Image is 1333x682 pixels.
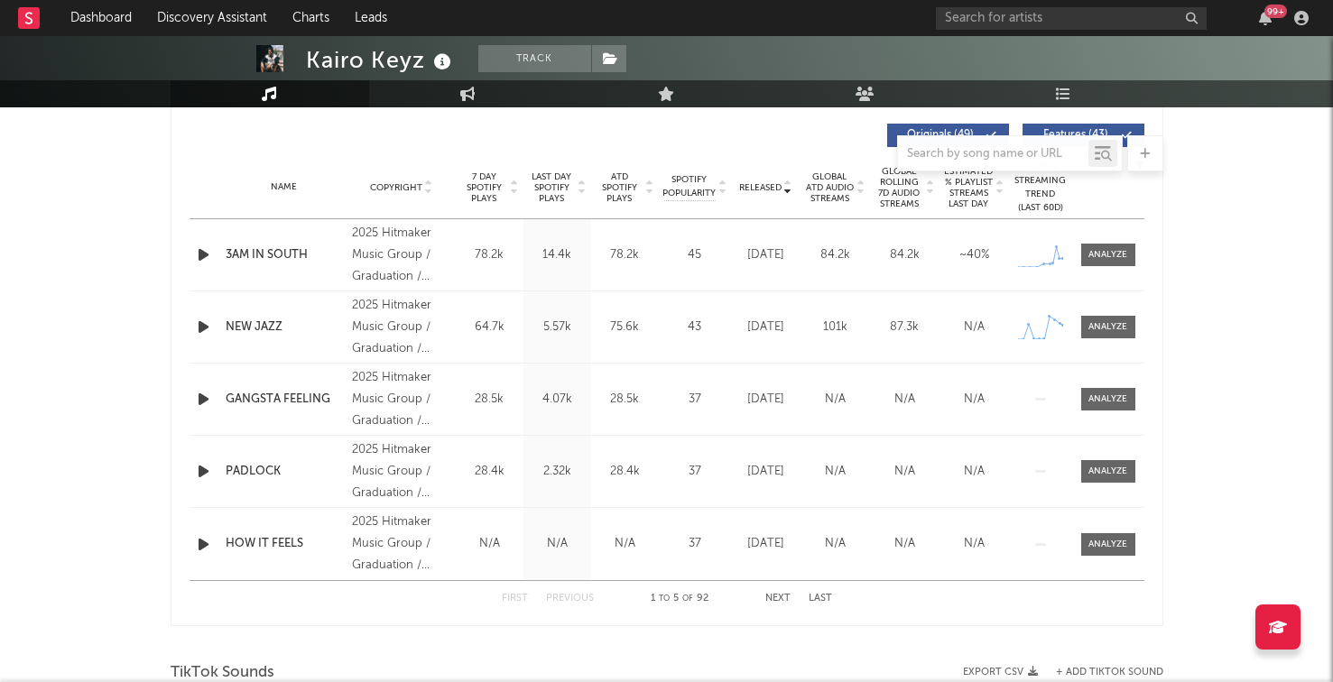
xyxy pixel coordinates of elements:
div: 78.2k [460,246,519,264]
span: Last Day Spotify Plays [528,171,576,204]
div: 37 [663,391,727,409]
div: 43 [663,318,727,336]
a: 3AM IN SOUTH [226,246,344,264]
div: 78.2k [596,246,654,264]
div: N/A [805,391,866,409]
div: 84.2k [805,246,866,264]
div: [DATE] [736,463,796,481]
div: 4.07k [528,391,587,409]
span: Released [739,182,782,193]
span: of [682,594,693,603]
div: 2025 Hitmaker Music Group / Graduation / Hitmaker Distro [352,295,450,360]
div: 28.5k [460,391,519,409]
div: N/A [528,535,587,553]
div: 37 [663,535,727,553]
div: N/A [944,318,1004,336]
span: Estimated % Playlist Streams Last Day [944,166,994,209]
div: N/A [944,535,1004,553]
button: Export CSV [963,667,1038,677]
div: 28.5k [596,391,654,409]
div: 64.7k [460,318,519,336]
span: Copyright [370,182,422,193]
div: 2025 Hitmaker Music Group / Graduation / Hitmaker Distro [352,223,450,288]
button: + Add TikTok Sound [1038,668,1163,677]
div: N/A [596,535,654,553]
button: Track [478,45,591,72]
div: [DATE] [736,535,796,553]
div: 2.32k [528,463,587,481]
div: N/A [944,391,1004,409]
div: 75.6k [596,318,654,336]
a: PADLOCK [226,463,344,481]
div: 37 [663,463,727,481]
div: 28.4k [460,463,519,481]
div: N/A [944,463,1004,481]
div: 2025 Hitmaker Music Group / Graduation / Hitmaker Distro [352,511,450,576]
span: Features ( 43 ) [1034,130,1117,141]
span: to [659,594,670,603]
button: First [502,594,528,604]
div: Kairo Keyz [306,45,456,75]
div: N/A [805,463,866,481]
span: Global ATD Audio Streams [805,171,855,204]
div: 2025 Hitmaker Music Group / Graduation / Hitmaker Distro [352,439,450,504]
div: N/A [875,463,935,481]
div: 84.2k [875,246,935,264]
button: Features(43) [1023,124,1144,147]
div: [DATE] [736,391,796,409]
div: 5.57k [528,318,587,336]
div: Global Streaming Trend (Last 60D) [1014,161,1068,215]
span: Spotify Popularity [662,173,716,200]
button: 99+ [1259,11,1272,25]
button: + Add TikTok Sound [1056,668,1163,677]
button: Last [809,594,832,604]
div: ~ 40 % [944,246,1004,264]
button: Originals(49) [887,124,1009,147]
a: NEW JAZZ [226,318,344,336]
div: N/A [875,535,935,553]
div: Name [226,180,344,194]
div: 99 + [1264,5,1287,18]
input: Search for artists [936,7,1207,30]
button: Next [765,594,791,604]
a: GANGSTA FEELING [226,391,344,409]
div: N/A [460,535,519,553]
div: N/A [875,391,935,409]
div: 2025 Hitmaker Music Group / Graduation / Hitmaker Distro [352,367,450,432]
button: Previous [546,594,594,604]
span: 7 Day Spotify Plays [460,171,508,204]
div: 45 [663,246,727,264]
a: HOW IT FEELS [226,535,344,553]
div: 14.4k [528,246,587,264]
div: N/A [805,535,866,553]
div: 28.4k [596,463,654,481]
input: Search by song name or URL [898,147,1088,161]
span: Originals ( 49 ) [899,130,982,141]
span: ATD Spotify Plays [596,171,643,204]
div: [DATE] [736,318,796,336]
div: 101k [805,318,866,336]
div: 1 5 92 [630,588,729,610]
div: [DATE] [736,246,796,264]
span: Global Rolling 7D Audio Streams [875,166,924,209]
div: 87.3k [875,318,935,336]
